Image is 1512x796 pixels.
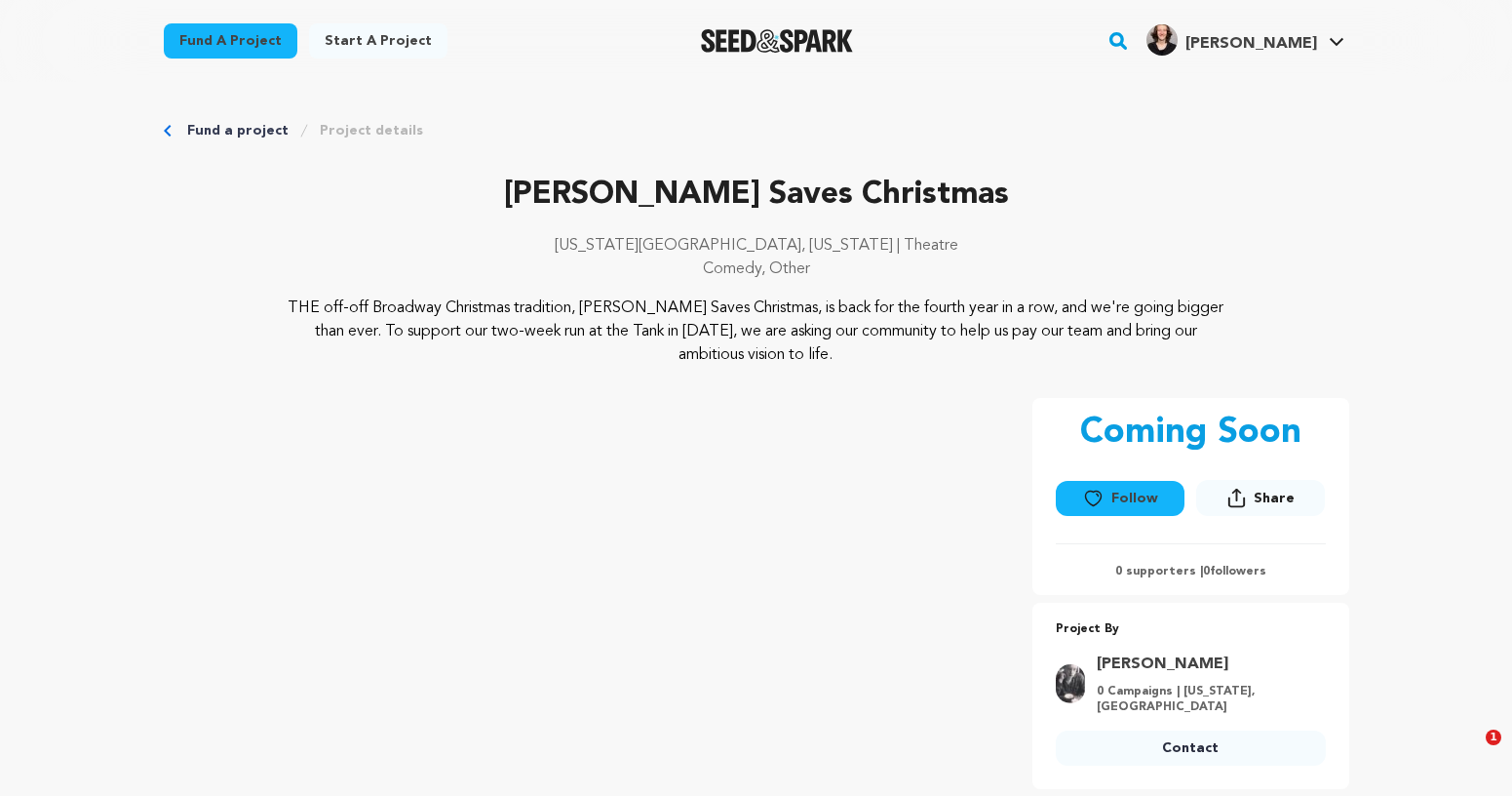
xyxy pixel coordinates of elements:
[1143,20,1348,61] span: Jay G.'s Profile
[1056,481,1184,516] button: Follow
[1056,664,1085,703] img: picture.jpeg
[701,29,854,53] img: Seed&Spark Logo Dark Mode
[187,121,289,140] a: Fund a project
[164,172,1349,219] p: [PERSON_NAME] Saves Christmas
[1056,564,1326,579] p: 0 supporters | followers
[701,29,854,53] a: Seed&Spark Homepage
[282,297,1230,367] p: THE off-off Broadway Christmas tradition, [PERSON_NAME] Saves Christmas, is back for the fourth y...
[1203,566,1210,577] span: 0
[164,234,1349,258] p: [US_STATE][GEOGRAPHIC_DATA], [US_STATE] | Theatre
[1080,414,1301,453] p: Coming Soon
[164,258,1349,281] p: Comedy, Other
[1486,730,1501,745] span: 1
[1056,731,1326,766] a: Contact
[164,121,1349,140] div: Breadcrumb
[1056,618,1326,641] p: Project By
[1185,36,1317,52] span: [PERSON_NAME]
[1446,730,1493,776] iframe: Intercom live chat
[1097,684,1314,715] p: 0 Campaigns | [US_STATE], [GEOGRAPHIC_DATA]
[164,23,297,59] a: Fund a project
[1143,20,1348,56] a: Jay G.'s Profile
[1097,653,1314,676] a: Goto Miles Mandwelle profile
[1146,24,1178,56] img: f896147b4dd8579a.jpg
[320,121,423,140] a: Project details
[1146,24,1317,56] div: Jay G.'s Profile
[1196,480,1325,524] span: Share
[1196,480,1325,516] button: Share
[1254,489,1295,508] span: Share
[309,23,447,59] a: Start a project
